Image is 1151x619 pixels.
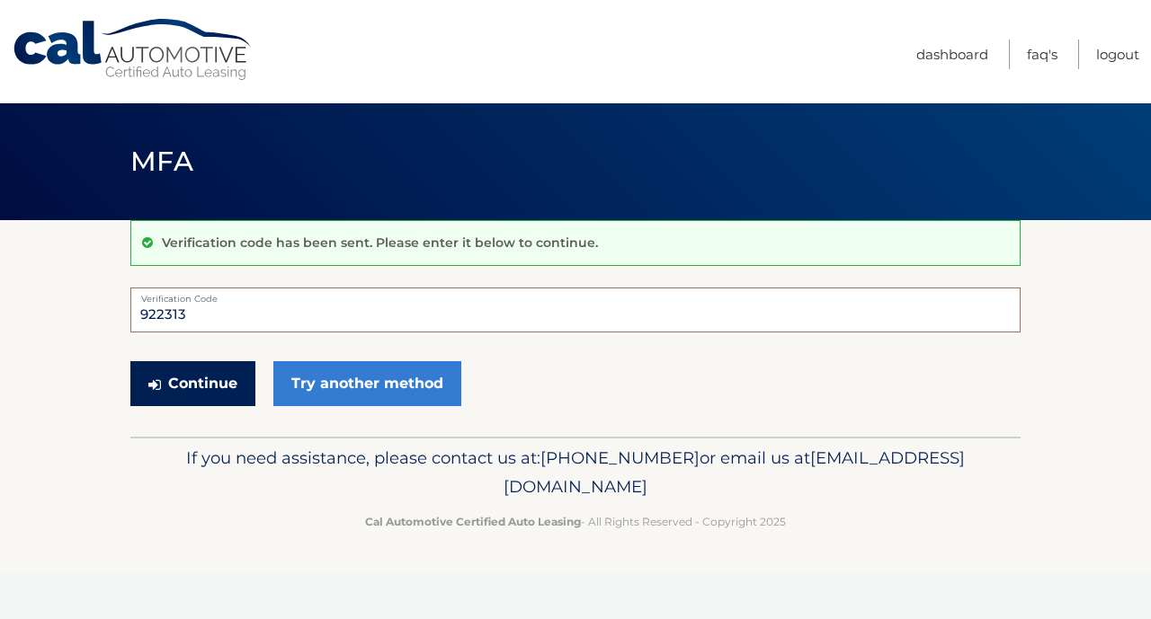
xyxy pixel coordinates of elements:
a: Dashboard [916,40,988,69]
button: Continue [130,361,255,406]
strong: Cal Automotive Certified Auto Leasing [365,515,581,528]
span: MFA [130,145,193,178]
p: - All Rights Reserved - Copyright 2025 [142,512,1009,531]
a: Cal Automotive [12,18,254,82]
a: Try another method [273,361,461,406]
a: Logout [1096,40,1139,69]
a: FAQ's [1027,40,1057,69]
p: If you need assistance, please contact us at: or email us at [142,444,1009,501]
input: Verification Code [130,287,1021,332]
span: [EMAIL_ADDRESS][DOMAIN_NAME] [504,447,965,497]
span: [PHONE_NUMBER] [540,447,700,468]
p: Verification code has been sent. Please enter it below to continue. [162,234,598,251]
label: Verification Code [130,287,1021,302]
